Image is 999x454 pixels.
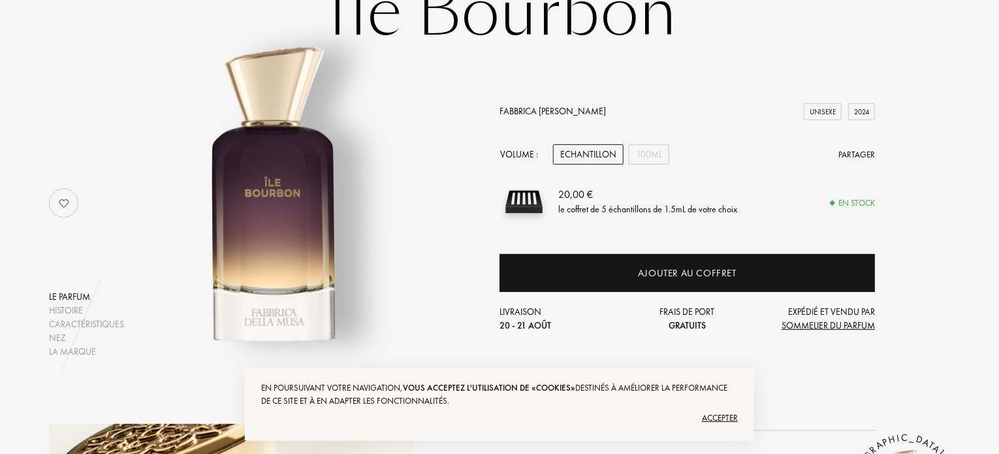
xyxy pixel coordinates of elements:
[499,105,606,117] a: Fabbrica [PERSON_NAME]
[49,290,124,304] div: Le parfum
[49,304,124,317] div: Histoire
[49,317,124,331] div: Caractéristiques
[403,382,575,393] span: vous acceptez l'utilisation de «cookies»
[638,266,737,281] div: Ajouter au coffret
[750,305,875,332] div: Expédié et vendu par
[553,144,624,165] div: Echantillon
[499,144,545,165] div: Volume :
[558,187,737,203] div: 20,00 €
[831,197,875,210] div: En stock
[782,319,875,331] span: Sommelier du Parfum
[499,319,551,331] span: 20 - 21 août
[49,331,124,345] div: Nez
[838,148,875,161] div: Partager
[625,305,750,332] div: Frais de port
[558,203,737,217] div: le coffret de 5 échantillons de 1.5mL de votre choix
[629,144,669,165] div: 100mL
[261,408,738,429] div: Accepter
[804,103,842,121] div: Unisexe
[51,190,77,216] img: no_like_p.png
[669,319,706,331] span: Gratuits
[848,103,875,121] div: 2024
[49,345,124,359] div: La marque
[113,35,436,359] img: Île Bourbon Fabbrica Della Musa
[499,178,548,227] img: sample box
[499,305,625,332] div: Livraison
[261,381,738,408] div: En poursuivant votre navigation, destinés à améliorer la performance de ce site et à en adapter l...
